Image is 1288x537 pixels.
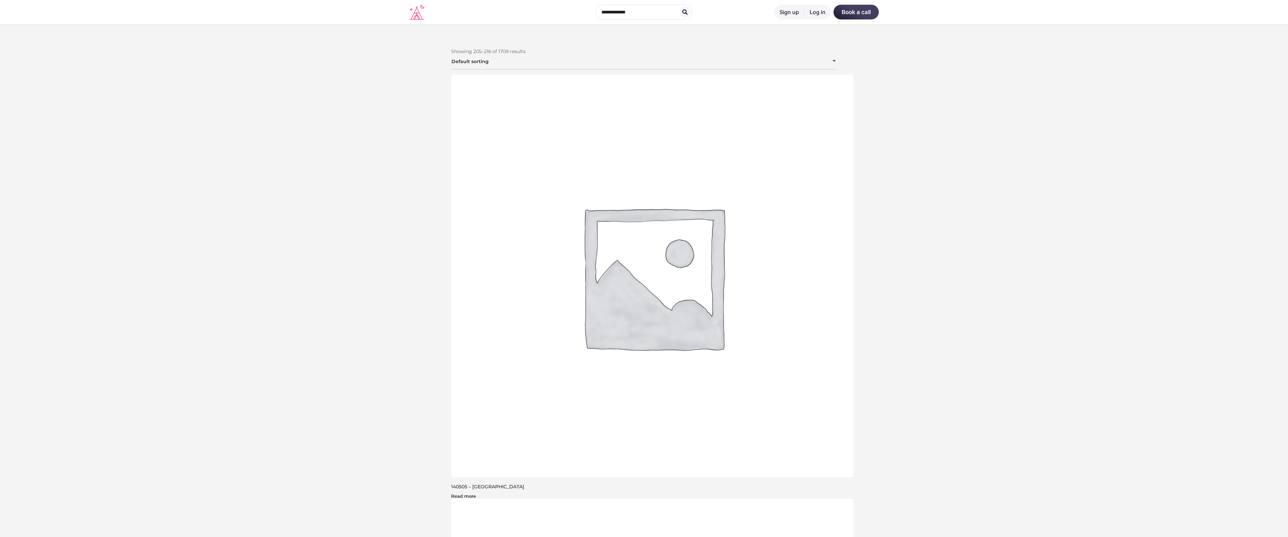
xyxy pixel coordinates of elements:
a: 140505 – [GEOGRAPHIC_DATA] [451,273,854,490]
h2: 140505 – [GEOGRAPHIC_DATA] [451,484,570,490]
a: Select options for “140505 – Pueblo Bonito Pacifica Golf and Spa Resort” [451,493,570,499]
a: Book a call [834,5,879,19]
span: Remove all items [828,60,828,66]
p: Showing 205–216 of 1709 results [451,48,837,55]
a: Log in [804,5,831,19]
span: Default sorting [451,53,837,69]
a: Sign up [774,5,804,19]
img: Placeholder [451,75,854,477]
